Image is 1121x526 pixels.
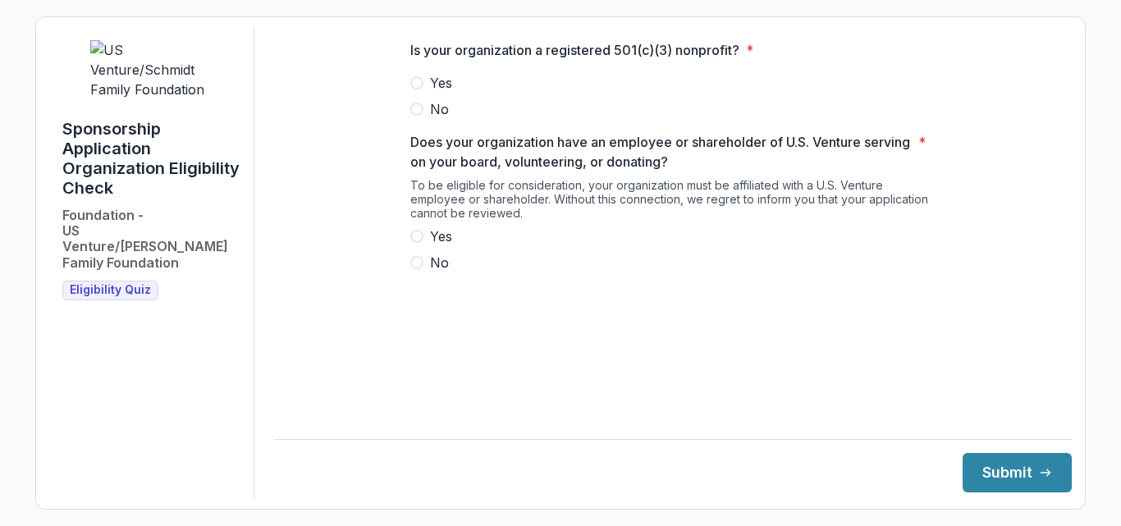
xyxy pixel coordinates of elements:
[62,119,240,198] h1: Sponsorship Application Organization Eligibility Check
[410,178,936,226] div: To be eligible for consideration, your organization must be affiliated with a U.S. Venture employ...
[410,132,912,172] p: Does your organization have an employee or shareholder of U.S. Venture serving on your board, vol...
[430,73,452,93] span: Yes
[963,453,1072,492] button: Submit
[430,253,449,272] span: No
[90,40,213,99] img: US Venture/Schmidt Family Foundation
[62,208,240,271] h2: Foundation - US Venture/[PERSON_NAME] Family Foundation
[430,226,452,246] span: Yes
[430,99,449,119] span: No
[70,283,151,297] span: Eligibility Quiz
[410,40,739,60] p: Is your organization a registered 501(c)(3) nonprofit?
